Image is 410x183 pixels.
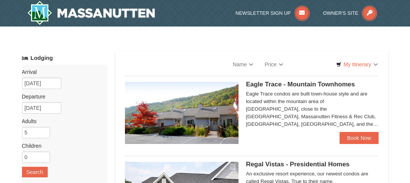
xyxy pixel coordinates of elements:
[246,81,355,88] span: Eagle Trace - Mountain Townhomes
[22,142,102,150] label: Children
[22,51,108,65] a: Lodging
[246,90,379,128] div: Eagle Trace condos are built town-house style and are located within the mountain area of [GEOGRA...
[27,1,155,25] a: Massanutten Resort
[235,10,310,16] a: Newsletter Sign Up
[340,132,379,144] a: Book Now
[22,117,102,125] label: Adults
[323,10,359,16] span: Owner's Site
[22,68,102,76] label: Arrival
[227,57,259,72] a: Name
[27,1,155,25] img: Massanutten Resort Logo
[22,93,102,100] label: Departure
[259,57,289,72] a: Price
[331,59,382,70] a: My Itinerary
[125,82,239,144] img: 19218983-1-9b289e55.jpg
[22,167,48,177] button: Search
[235,10,291,16] span: Newsletter Sign Up
[323,10,377,16] a: Owner's Site
[246,161,350,168] span: Regal Vistas - Presidential Homes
